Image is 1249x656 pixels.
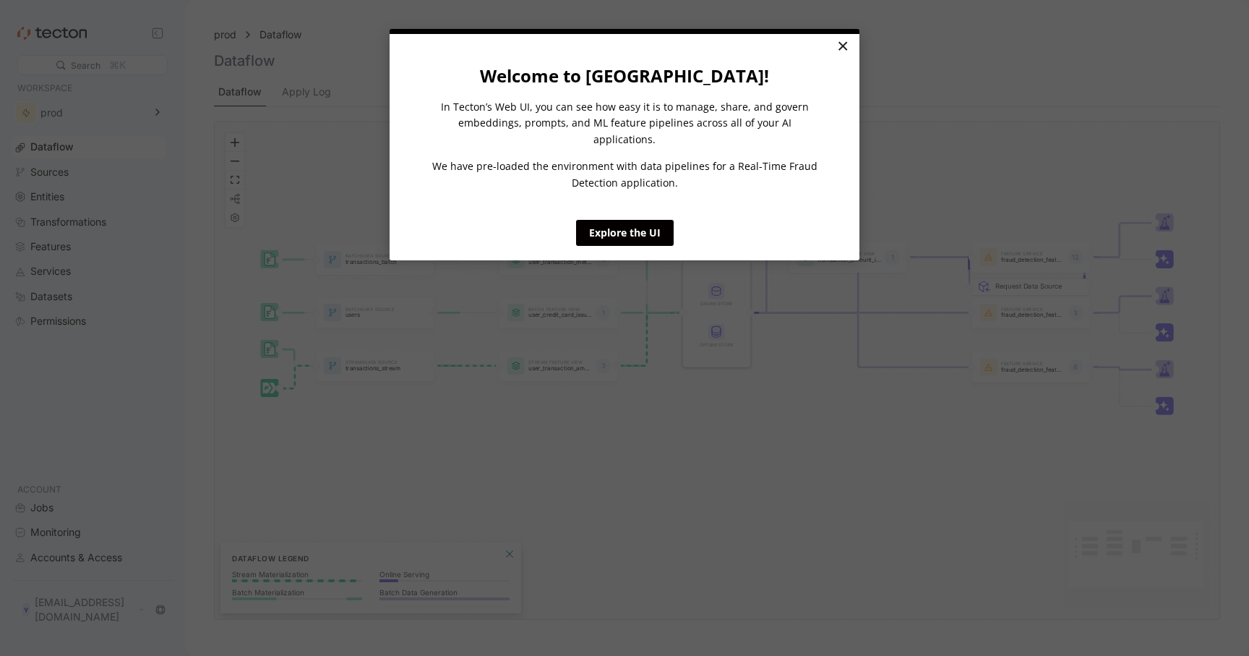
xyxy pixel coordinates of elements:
p: In Tecton’s Web UI, you can see how easy it is to manage, share, and govern embeddings, prompts, ... [429,99,820,148]
a: Explore the UI [576,220,674,246]
div: current step [390,29,859,34]
strong: Welcome to [GEOGRAPHIC_DATA]! [480,64,769,88]
a: Close modal [830,34,855,60]
p: We have pre-loaded the environment with data pipelines for a Real-Time Fraud Detection application. [429,158,820,191]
